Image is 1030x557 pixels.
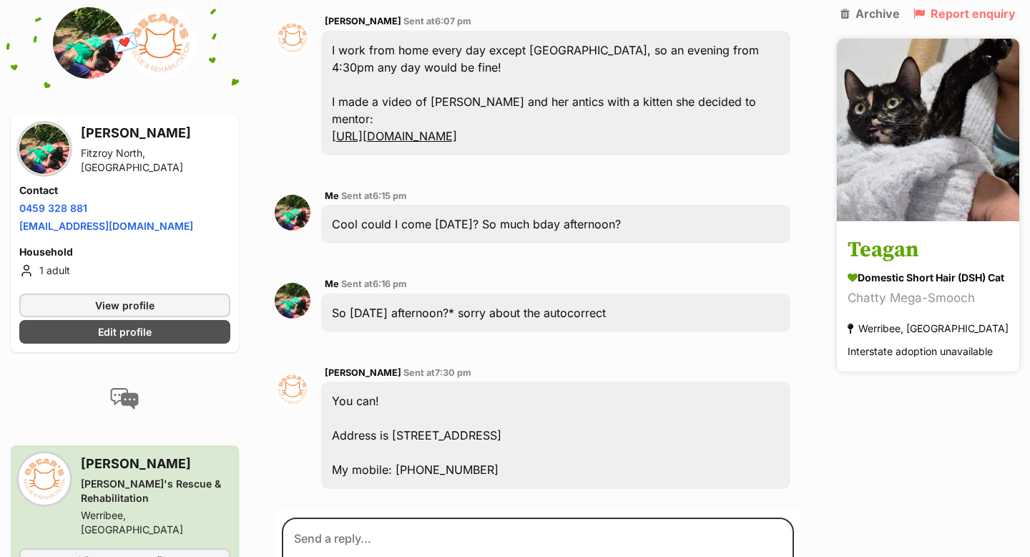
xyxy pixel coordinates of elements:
[837,224,1019,372] a: Teagan Domestic Short Hair (DSH) Cat Chatty Mega-Smooch Werribee, [GEOGRAPHIC_DATA] Interstate ad...
[837,39,1019,221] img: Teagan
[19,262,230,279] li: 1 adult
[321,382,790,489] div: You can! Address is [STREET_ADDRESS] My mobile: [PHONE_NUMBER]
[913,7,1016,20] a: Report enquiry
[341,190,407,201] span: Sent at
[321,294,790,332] div: So [DATE] afternoon?* sorry about the autocorrect
[275,20,310,56] img: Dan profile pic
[848,289,1009,309] div: Chatty Mega-Smooch
[321,31,790,155] div: I work from home every day except [GEOGRAPHIC_DATA], so an evening from 4:30pm any day would be f...
[373,278,407,289] span: 6:16 pm
[53,7,124,79] img: Hayley Flynn profile pic
[341,278,407,289] span: Sent at
[840,7,900,20] a: Archive
[325,16,401,26] span: [PERSON_NAME]
[19,320,230,344] a: Edit profile
[124,7,196,79] img: Oscar's Rescue & Rehabilitation profile pic
[110,388,139,410] img: conversation-icon-4a6f8262b818ee0b60e3300018af0b2d0b884aa5de6e9bcb8d3d4eeb1a70a7c4.svg
[81,454,230,474] h3: [PERSON_NAME]
[275,195,310,231] img: Hayley Flynn profile pic
[95,298,154,313] span: View profile
[435,367,471,378] span: 7:30 pm
[848,319,1009,339] div: Werribee, [GEOGRAPHIC_DATA]
[81,477,230,505] div: [PERSON_NAME]'s Rescue & Rehabilitation
[325,278,339,289] span: Me
[848,235,1009,267] h3: Teagan
[81,123,230,143] h3: [PERSON_NAME]
[403,367,471,378] span: Sent at
[321,205,790,243] div: Cool could I come [DATE]? So much bday afternoon?
[325,367,401,378] span: [PERSON_NAME]
[325,190,339,201] span: Me
[332,129,457,143] a: [URL][DOMAIN_NAME]
[19,294,230,317] a: View profile
[848,271,1009,286] div: Domestic Short Hair (DSH) Cat
[19,183,230,198] h4: Contact
[275,372,310,407] img: Dan profile pic
[19,124,69,174] img: Hayley Flynn profile pic
[81,146,230,175] div: Fitzroy North, [GEOGRAPHIC_DATA]
[848,346,993,358] span: Interstate adoption unavailable
[98,324,152,339] span: Edit profile
[403,16,471,26] span: Sent at
[19,454,69,504] img: Oscar's Rescue & Rehabilitation profile pic
[19,202,87,214] a: 0459 328 881
[19,245,230,259] h4: Household
[19,220,193,232] a: [EMAIL_ADDRESS][DOMAIN_NAME]
[435,16,471,26] span: 6:07 pm
[81,508,230,537] div: Werribee, [GEOGRAPHIC_DATA]
[275,283,310,319] img: Hayley Flynn profile pic
[373,190,407,201] span: 6:15 pm
[109,28,141,59] span: 💌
